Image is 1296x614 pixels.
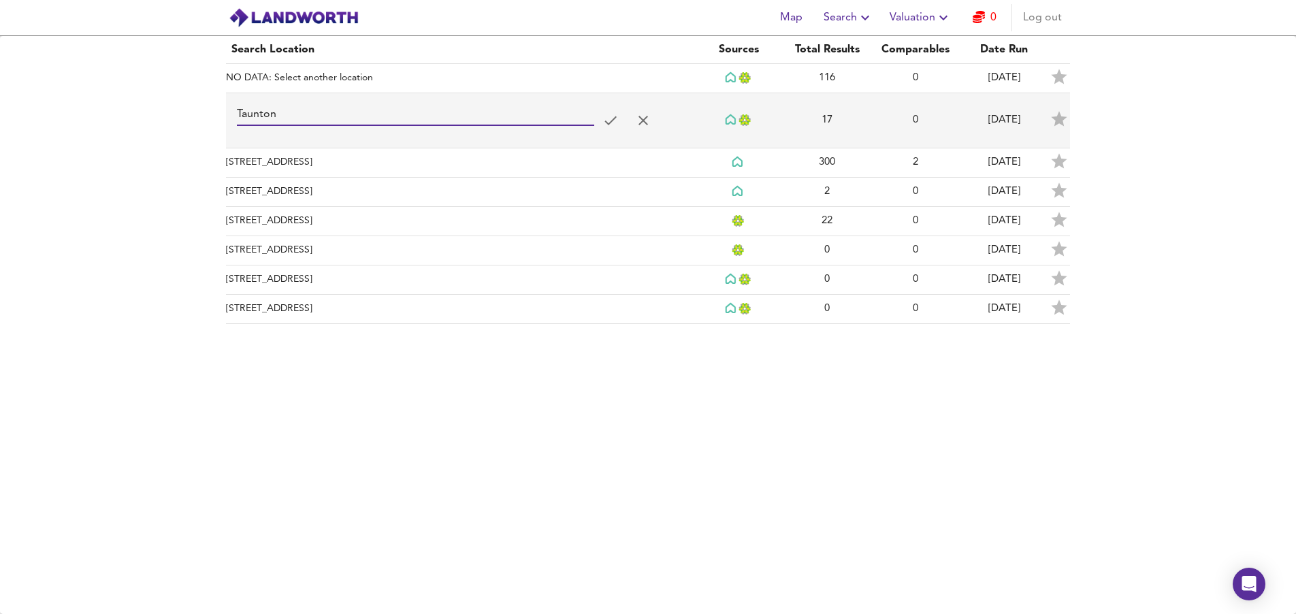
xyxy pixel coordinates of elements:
[226,36,694,64] th: Search Location
[226,295,694,324] td: [STREET_ADDRESS]
[1018,4,1067,31] button: Log out
[732,215,746,227] img: Land Registry
[725,114,739,127] img: Rightmove
[960,178,1048,207] td: [DATE]
[226,148,694,178] td: [STREET_ADDRESS]
[960,207,1048,236] td: [DATE]
[725,273,739,286] img: Rightmove
[783,236,871,265] td: 0
[739,303,753,314] img: Land Registry
[783,265,871,295] td: 0
[1023,8,1062,27] span: Log out
[226,207,694,236] td: [STREET_ADDRESS]
[960,265,1048,295] td: [DATE]
[890,8,952,27] span: Valuation
[871,178,960,207] td: 0
[226,64,694,93] td: NO DATA: Select another location
[725,302,739,315] img: Rightmove
[818,4,879,31] button: Search
[226,265,694,295] td: [STREET_ADDRESS]
[871,93,960,148] td: 0
[229,7,359,28] img: logo
[725,71,739,84] img: Rightmove
[775,8,807,27] span: Map
[212,36,1084,324] table: simple table
[871,265,960,295] td: 0
[739,274,753,285] img: Land Registry
[783,178,871,207] td: 2
[732,185,745,198] img: Rightmove
[960,93,1048,148] td: [DATE]
[783,148,871,178] td: 300
[965,42,1043,58] div: Date Run
[732,244,746,256] img: Land Registry
[700,42,777,58] div: Sources
[783,295,871,324] td: 0
[962,4,1006,31] button: 0
[732,156,745,169] img: Rightmove
[973,8,997,27] a: 0
[226,178,694,207] td: [STREET_ADDRESS]
[877,42,954,58] div: Comparables
[871,207,960,236] td: 0
[824,8,873,27] span: Search
[960,236,1048,265] td: [DATE]
[226,236,694,265] td: [STREET_ADDRESS]
[960,64,1048,93] td: [DATE]
[960,295,1048,324] td: [DATE]
[739,114,753,126] img: Land Registry
[960,148,1048,178] td: [DATE]
[739,72,753,84] img: Land Registry
[783,93,871,148] td: 17
[769,4,813,31] button: Map
[871,236,960,265] td: 0
[783,207,871,236] td: 22
[1233,568,1265,600] div: Open Intercom Messenger
[871,148,960,178] td: 2
[884,4,957,31] button: Valuation
[783,64,871,93] td: 116
[871,295,960,324] td: 0
[788,42,866,58] div: Total Results
[871,64,960,93] td: 0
